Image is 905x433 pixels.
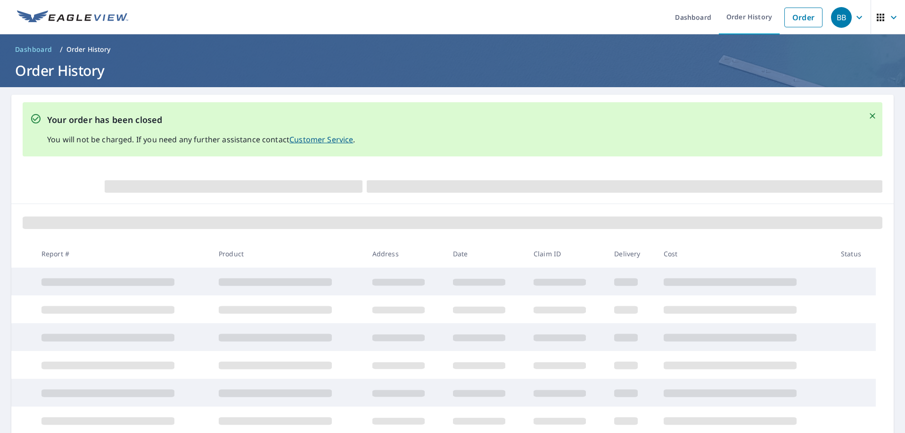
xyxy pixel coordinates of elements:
th: Delivery [607,240,656,268]
nav: breadcrumb [11,42,894,57]
th: Claim ID [526,240,607,268]
th: Report # [34,240,211,268]
span: Dashboard [15,45,52,54]
th: Status [833,240,876,268]
th: Date [445,240,526,268]
p: Order History [66,45,111,54]
p: Your order has been closed [47,114,355,126]
a: Dashboard [11,42,56,57]
a: Order [784,8,823,27]
img: EV Logo [17,10,128,25]
div: BB [831,7,852,28]
p: You will not be charged. If you need any further assistance contact . [47,134,355,145]
th: Product [211,240,365,268]
a: Customer Service [289,134,353,145]
h1: Order History [11,61,894,80]
li: / [60,44,63,55]
button: Close [866,110,879,122]
th: Cost [656,240,833,268]
th: Address [365,240,445,268]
